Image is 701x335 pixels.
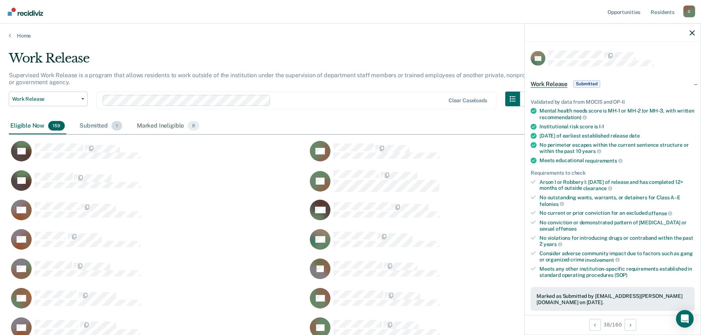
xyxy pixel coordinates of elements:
[9,199,308,229] div: CaseloadOpportunityCell-1297137
[539,142,695,154] div: No perimeter escapes within the current sentence structure or within the past 10
[539,132,695,139] div: [DATE] of earliest established release
[539,235,695,247] div: No violations for introducing drugs or contraband within the past 2
[624,319,636,331] button: Next Opportunity
[9,72,532,86] p: Supervised Work Release is a program that allows residents to work outside of the institution und...
[537,293,689,305] div: Marked as Submitted by [EMAIL_ADDRESS][PERSON_NAME][DOMAIN_NAME] on [DATE].
[556,225,577,231] span: offenses
[308,229,606,258] div: CaseloadOpportunityCell-1071267
[48,121,65,131] span: 159
[308,199,606,229] div: CaseloadOpportunityCell-1398668
[544,241,562,247] span: years
[585,257,619,263] span: involvement
[599,123,604,129] span: I-1
[539,250,695,263] div: Consider adverse community impact due to factors such as gang or organized crime
[539,123,695,129] div: Institutional risk score is
[188,121,199,131] span: 8
[585,157,623,163] span: requirements
[308,288,606,317] div: CaseloadOpportunityCell-1193963
[539,179,695,191] div: Arson I or Robbery I: [DATE] of release and has completed 12+ months of outside
[9,170,308,199] div: CaseloadOpportunityCell-1359880
[449,97,487,104] div: Clear caseloads
[629,132,640,138] span: date
[676,310,694,328] div: Open Intercom Messenger
[9,118,66,134] div: Eligible Now
[135,118,201,134] div: Marked Ineligible
[615,272,627,278] span: (SOP)
[308,140,606,170] div: CaseloadOpportunityCell-1391180
[8,8,43,16] img: Recidiviz
[12,96,78,102] span: Work Release
[9,32,692,39] a: Home
[525,315,701,334] div: 38 / 160
[539,114,587,120] span: recommendation)
[111,121,122,131] span: 1
[583,185,613,191] span: clearance
[683,6,695,17] button: Profile dropdown button
[582,148,601,154] span: years
[9,258,308,288] div: CaseloadOpportunityCell-1303279
[539,157,695,164] div: Meets educational
[648,210,672,216] span: offense
[308,170,606,199] div: CaseloadOpportunityCell-1388729
[531,99,695,105] div: Validated by data from MOCIS and OP-II
[9,51,535,72] div: Work Release
[9,140,308,170] div: CaseloadOpportunityCell-1236717
[539,108,695,120] div: Mental health needs score is MH-1 or MH-2 (or MH-3, with written
[9,229,308,258] div: CaseloadOpportunityCell-1311269
[539,210,695,217] div: No current or prior conviction for an excluded
[539,266,695,278] div: Meets any other institution-specific requirements established in standard operating procedures
[308,258,606,288] div: CaseloadOpportunityCell-1139001
[539,194,695,207] div: No outstanding wants, warrants, or detainers for Class A–E
[525,72,701,96] div: Work ReleaseSubmitted
[9,288,308,317] div: CaseloadOpportunityCell-1245786
[539,201,564,207] span: felonies
[531,80,567,88] span: Work Release
[589,319,601,331] button: Previous Opportunity
[683,6,695,17] div: D
[573,80,600,88] span: Submitted
[539,219,695,232] div: No conviction or demonstrated pattern of [MEDICAL_DATA] or sexual
[78,118,124,134] div: Submitted
[531,170,695,176] div: Requirements to check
